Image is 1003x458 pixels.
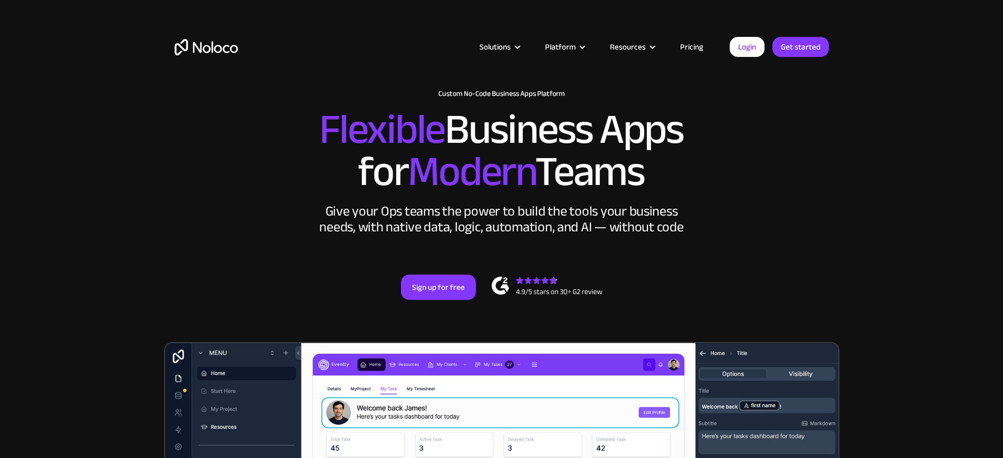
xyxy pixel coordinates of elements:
a: Login [730,37,765,57]
div: Resources [597,40,667,54]
a: home [175,39,238,55]
h2: Business Apps for Teams [175,109,829,193]
div: Solutions [466,40,532,54]
span: Flexible [319,90,445,169]
a: Sign up for free [401,275,476,300]
div: Resources [610,40,646,54]
div: Give your Ops teams the power to build the tools your business needs, with native data, logic, au... [317,203,686,235]
div: Solutions [480,40,511,54]
a: Get started [772,37,829,57]
span: Modern [408,132,535,211]
div: Platform [532,40,597,54]
a: Pricing [667,40,717,54]
div: Platform [545,40,576,54]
